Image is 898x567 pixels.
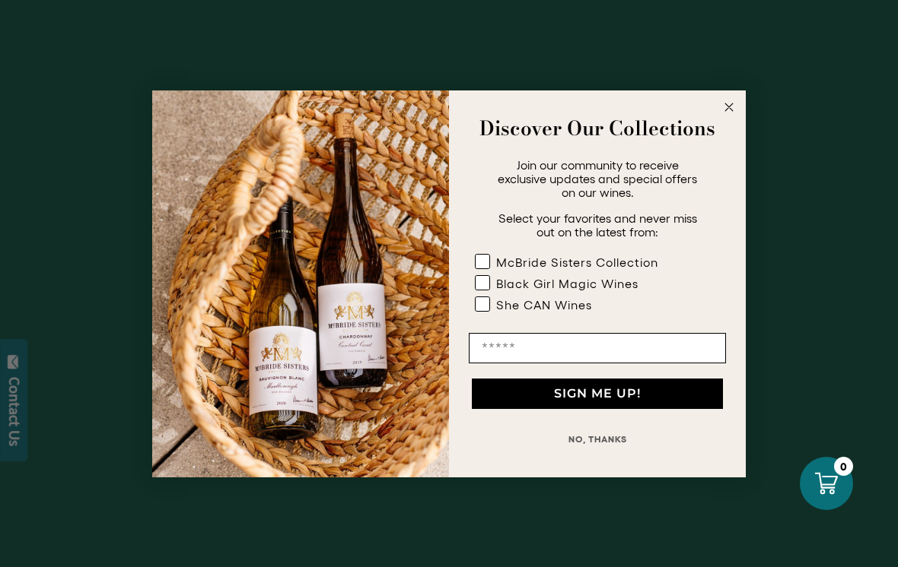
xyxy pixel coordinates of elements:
div: McBride Sisters Collection [496,255,658,269]
span: Join our community to receive exclusive updates and special offers on our wines. [498,158,697,199]
strong: Discover Our Collections [479,113,715,143]
span: Select your favorites and never miss out on the latest from: [498,211,697,239]
div: Black Girl Magic Wines [496,277,638,290]
button: Close dialog [720,98,738,116]
div: 0 [834,457,853,476]
div: She CAN Wines [496,298,592,312]
img: 42653730-7e35-4af7-a99d-12bf478283cf.jpeg [152,90,449,477]
button: NO, THANKS [469,424,726,455]
input: Email [469,333,726,363]
button: SIGN ME UP! [472,379,723,409]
